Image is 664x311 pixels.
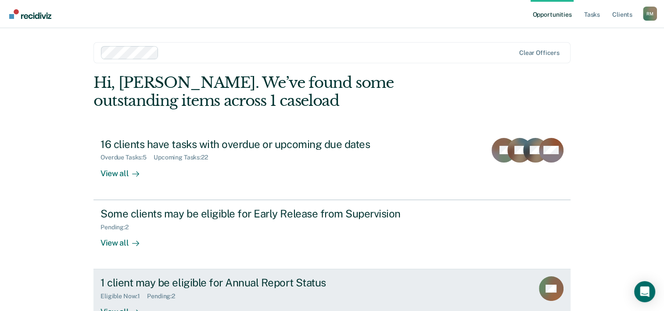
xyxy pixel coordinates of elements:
div: Overdue Tasks : 5 [100,154,154,161]
div: R M [643,7,657,21]
img: Recidiviz [9,9,51,19]
div: Pending : 2 [100,224,136,231]
div: View all [100,231,150,248]
div: Hi, [PERSON_NAME]. We’ve found some outstanding items across 1 caseload [93,74,475,110]
div: Upcoming Tasks : 22 [154,154,215,161]
button: Profile dropdown button [643,7,657,21]
div: Some clients may be eligible for Early Release from Supervision [100,207,409,220]
div: View all [100,161,150,178]
a: Some clients may be eligible for Early Release from SupervisionPending:2View all [93,200,571,269]
div: Clear officers [519,49,560,57]
div: Open Intercom Messenger [634,281,655,302]
div: 1 client may be eligible for Annual Report Status [100,276,409,289]
div: Pending : 2 [147,293,182,300]
div: 16 clients have tasks with overdue or upcoming due dates [100,138,409,151]
div: Eligible Now : 1 [100,293,147,300]
a: 16 clients have tasks with overdue or upcoming due datesOverdue Tasks:5Upcoming Tasks:22View all [93,131,571,200]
